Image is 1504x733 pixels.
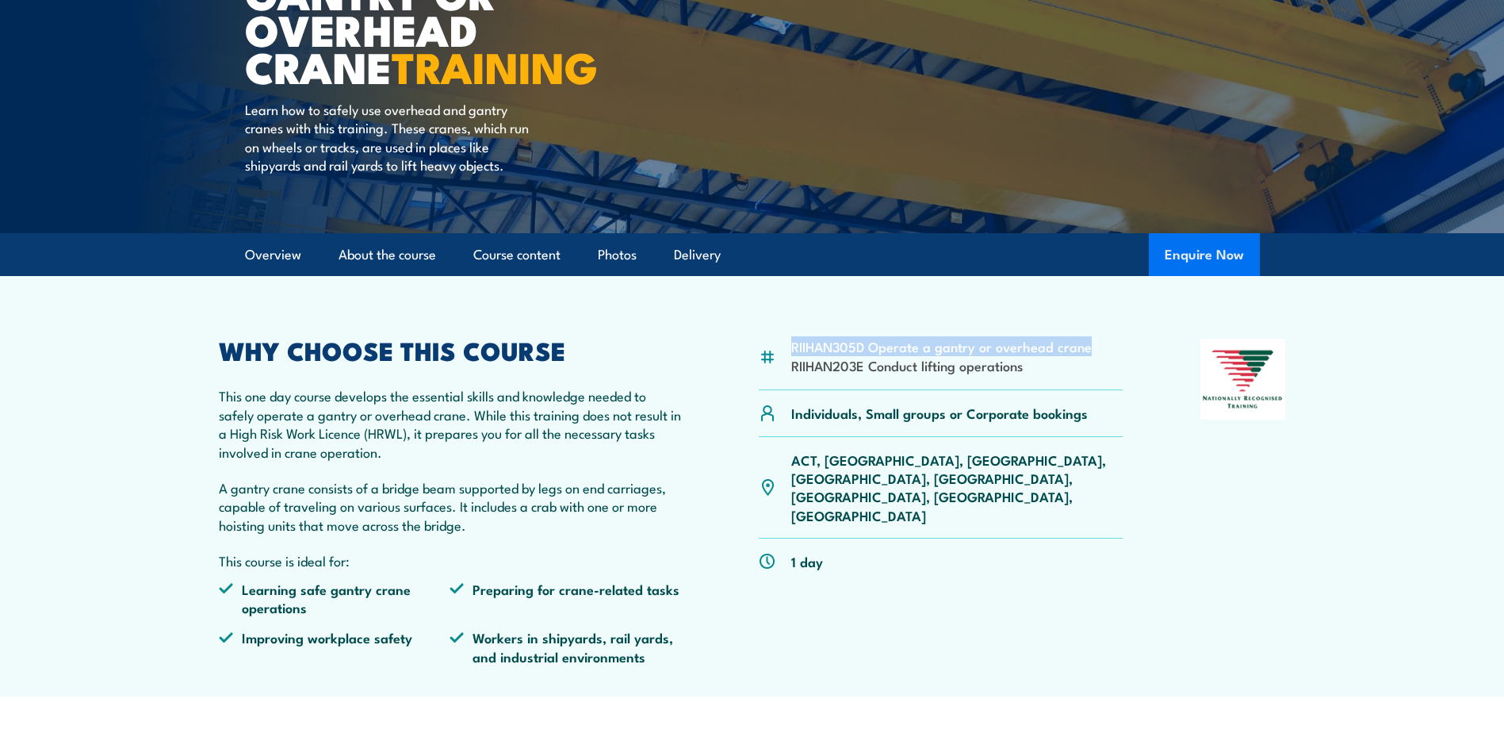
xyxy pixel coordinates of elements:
p: This one day course develops the essential skills and knowledge needed to safely operate a gantry... [219,386,682,461]
button: Enquire Now [1149,233,1260,276]
p: Individuals, Small groups or Corporate bookings [791,404,1088,422]
a: Course content [473,234,561,276]
p: This course is ideal for: [219,551,682,570]
a: Overview [245,234,301,276]
li: RIIHAN305D Operate a gantry or overhead crane [791,337,1092,355]
li: Preparing for crane-related tasks [450,580,681,617]
li: Learning safe gantry crane operations [219,580,450,617]
p: Learn how to safely use overhead and gantry cranes with this training. These cranes, which run on... [245,100,534,175]
strong: TRAINING [392,33,598,98]
a: Photos [598,234,637,276]
p: A gantry crane consists of a bridge beam supported by legs on end carriages, capable of traveling... [219,478,682,534]
li: Workers in shipyards, rail yards, and industrial environments [450,628,681,666]
li: Improving workplace safety [219,628,450,666]
p: 1 day [791,552,823,570]
h2: WHY CHOOSE THIS COURSE [219,339,682,361]
img: Nationally Recognised Training logo. [1200,339,1286,420]
a: Delivery [674,234,721,276]
p: ACT, [GEOGRAPHIC_DATA], [GEOGRAPHIC_DATA], [GEOGRAPHIC_DATA], [GEOGRAPHIC_DATA], [GEOGRAPHIC_DATA... [791,451,1123,525]
a: About the course [339,234,436,276]
li: RIIHAN203E Conduct lifting operations [791,356,1092,374]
